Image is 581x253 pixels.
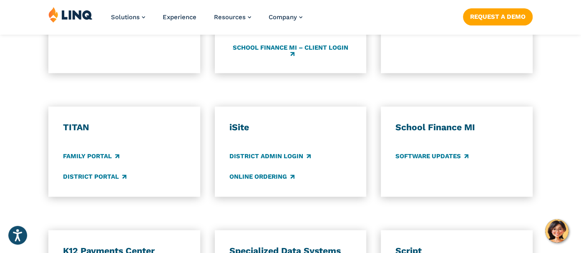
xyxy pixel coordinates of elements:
[545,219,568,243] button: Hello, have a question? Let’s chat.
[63,172,126,182] a: District Portal
[463,8,533,25] a: Request a Demo
[229,172,294,182] a: Online Ordering
[463,7,533,25] nav: Button Navigation
[63,121,186,133] h3: TITAN
[111,13,145,21] a: Solutions
[269,13,297,21] span: Company
[214,13,251,21] a: Resources
[214,13,246,21] span: Resources
[63,152,119,161] a: Family Portal
[229,44,352,58] a: School Finance MI – Client Login
[163,13,196,21] a: Experience
[229,121,352,133] h3: iSite
[229,152,311,161] a: District Admin Login
[48,7,93,23] img: LINQ | K‑12 Software
[269,13,302,21] a: Company
[111,13,140,21] span: Solutions
[395,121,518,133] h3: School Finance MI
[111,7,302,34] nav: Primary Navigation
[395,152,468,161] a: Software Updates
